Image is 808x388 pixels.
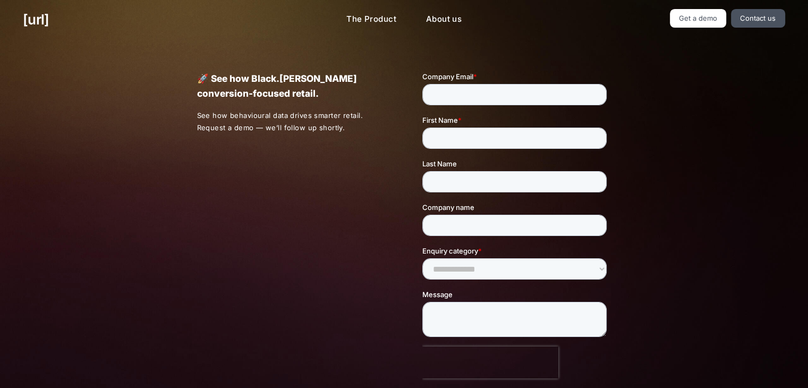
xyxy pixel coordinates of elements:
p: 🚀 See how Black.[PERSON_NAME] conversion-focused retail. [197,71,385,101]
a: About us [418,9,470,30]
p: See how behavioural data drives smarter retail. Request a demo — we’ll follow up shortly. [197,109,386,134]
a: Get a demo [670,9,727,28]
a: The Product [338,9,405,30]
a: Contact us [731,9,785,28]
a: [URL] [23,9,49,30]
